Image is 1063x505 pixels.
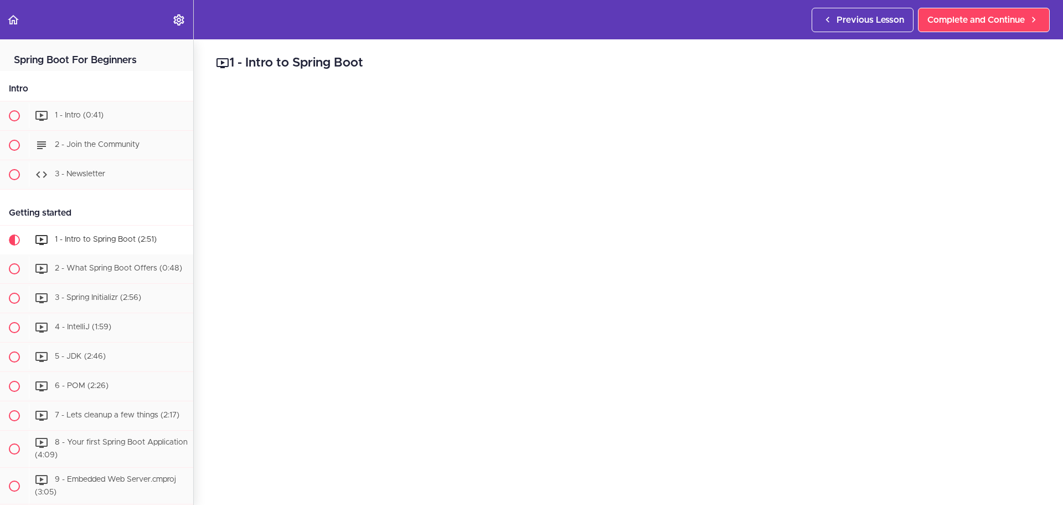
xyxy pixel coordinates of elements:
[55,411,179,419] span: 7 - Lets cleanup a few things (2:17)
[55,236,157,243] span: 1 - Intro to Spring Boot (2:51)
[55,111,104,119] span: 1 - Intro (0:41)
[35,476,176,496] span: 9 - Embedded Web Server.cmproj (3:05)
[55,353,106,360] span: 5 - JDK (2:46)
[55,382,109,390] span: 6 - POM (2:26)
[837,13,904,27] span: Previous Lesson
[172,13,185,27] svg: Settings Menu
[918,8,1050,32] a: Complete and Continue
[55,141,140,149] span: 2 - Join the Community
[35,438,188,459] span: 8 - Your first Spring Boot Application (4:09)
[55,294,141,302] span: 3 - Spring Initializr (2:56)
[7,13,20,27] svg: Back to course curriculum
[812,8,914,32] a: Previous Lesson
[55,170,105,178] span: 3 - Newsletter
[927,13,1025,27] span: Complete and Continue
[55,264,182,272] span: 2 - What Spring Boot Offers (0:48)
[55,323,111,331] span: 4 - IntelliJ (1:59)
[216,54,1041,73] h2: 1 - Intro to Spring Boot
